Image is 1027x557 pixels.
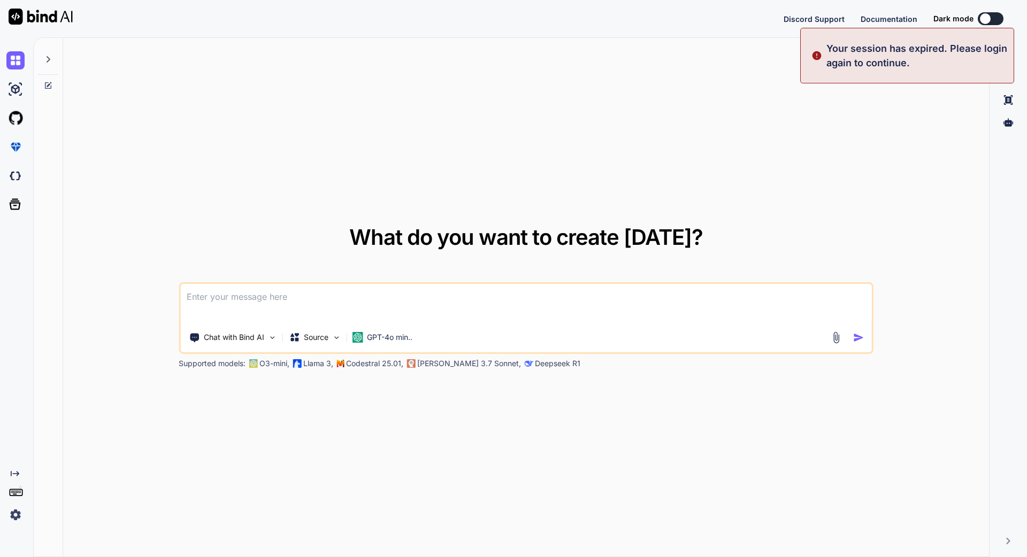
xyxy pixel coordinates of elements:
img: Pick Models [332,333,341,342]
img: claude [407,359,415,368]
span: Documentation [861,14,917,24]
img: premium [6,138,25,156]
img: GPT-4 [249,359,257,368]
img: chat [6,51,25,69]
img: Pick Tools [267,333,277,342]
img: Mistral-AI [336,360,344,367]
p: [PERSON_NAME] 3.7 Sonnet, [417,358,521,369]
img: Llama2 [293,359,301,368]
p: Llama 3, [303,358,333,369]
span: Discord Support [784,14,845,24]
p: Deepseek R1 [535,358,580,369]
p: Supported models: [179,358,246,369]
img: Bind AI [9,9,73,25]
span: Dark mode [933,13,974,24]
img: alert [811,41,822,70]
img: darkCloudIdeIcon [6,167,25,185]
img: ai-studio [6,80,25,98]
img: icon [853,332,864,343]
p: Source [304,332,328,343]
p: Chat with Bind AI [204,332,264,343]
img: githubLight [6,109,25,127]
img: attachment [830,331,842,344]
span: What do you want to create [DATE]? [349,224,703,250]
p: Codestral 25.01, [346,358,403,369]
p: Your session has expired. Please login again to continue. [826,41,1007,70]
img: GPT-4o mini [352,332,363,343]
button: Documentation [861,13,917,25]
button: Discord Support [784,13,845,25]
img: settings [6,506,25,524]
img: claude [524,359,533,368]
p: GPT-4o min.. [367,332,412,343]
p: O3-mini, [259,358,289,369]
